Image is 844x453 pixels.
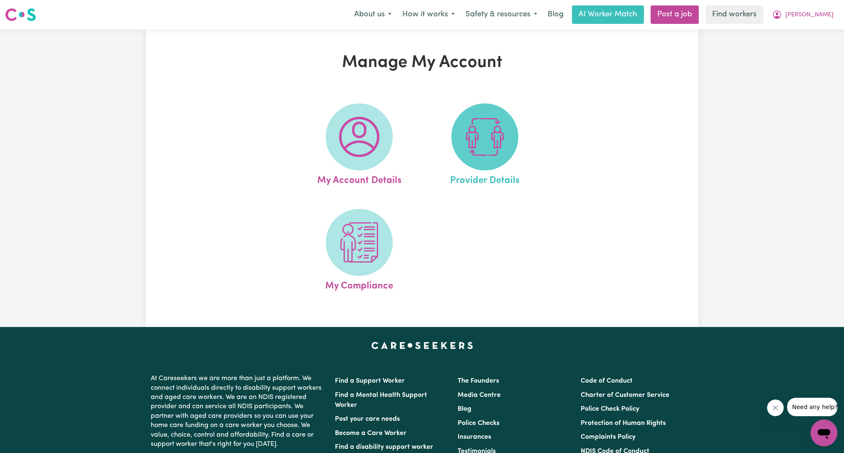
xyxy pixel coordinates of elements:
[335,392,427,409] a: Find a Mental Health Support Worker
[299,103,419,188] a: My Account Details
[5,7,36,22] img: Careseekers logo
[458,378,499,384] a: The Founders
[581,420,666,427] a: Protection of Human Rights
[397,6,460,23] button: How it works
[811,420,837,446] iframe: Button to launch messaging window
[349,6,397,23] button: About us
[325,276,393,293] span: My Compliance
[458,392,501,399] a: Media Centre
[151,371,325,452] p: At Careseekers we are more than just a platform. We connect individuals directly to disability su...
[458,406,471,412] a: Blog
[767,6,839,23] button: My Account
[458,420,499,427] a: Police Checks
[425,103,545,188] a: Provider Details
[581,378,633,384] a: Code of Conduct
[450,170,520,188] span: Provider Details
[371,342,473,349] a: Careseekers home page
[460,6,543,23] button: Safety & resources
[581,434,636,440] a: Complaints Policy
[572,5,644,24] a: AI Worker Match
[335,416,400,422] a: Post your care needs
[335,430,407,437] a: Become a Care Worker
[299,209,419,293] a: My Compliance
[651,5,699,24] a: Post a job
[581,392,669,399] a: Charter of Customer Service
[335,378,405,384] a: Find a Support Worker
[785,10,834,20] span: [PERSON_NAME]
[458,434,491,440] a: Insurances
[581,406,639,412] a: Police Check Policy
[317,170,401,188] span: My Account Details
[335,444,433,450] a: Find a disability support worker
[5,6,51,13] span: Need any help?
[767,399,784,416] iframe: Close message
[543,5,569,24] a: Blog
[243,53,601,73] h1: Manage My Account
[705,5,763,24] a: Find workers
[5,5,36,24] a: Careseekers logo
[787,398,837,416] iframe: Message from company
